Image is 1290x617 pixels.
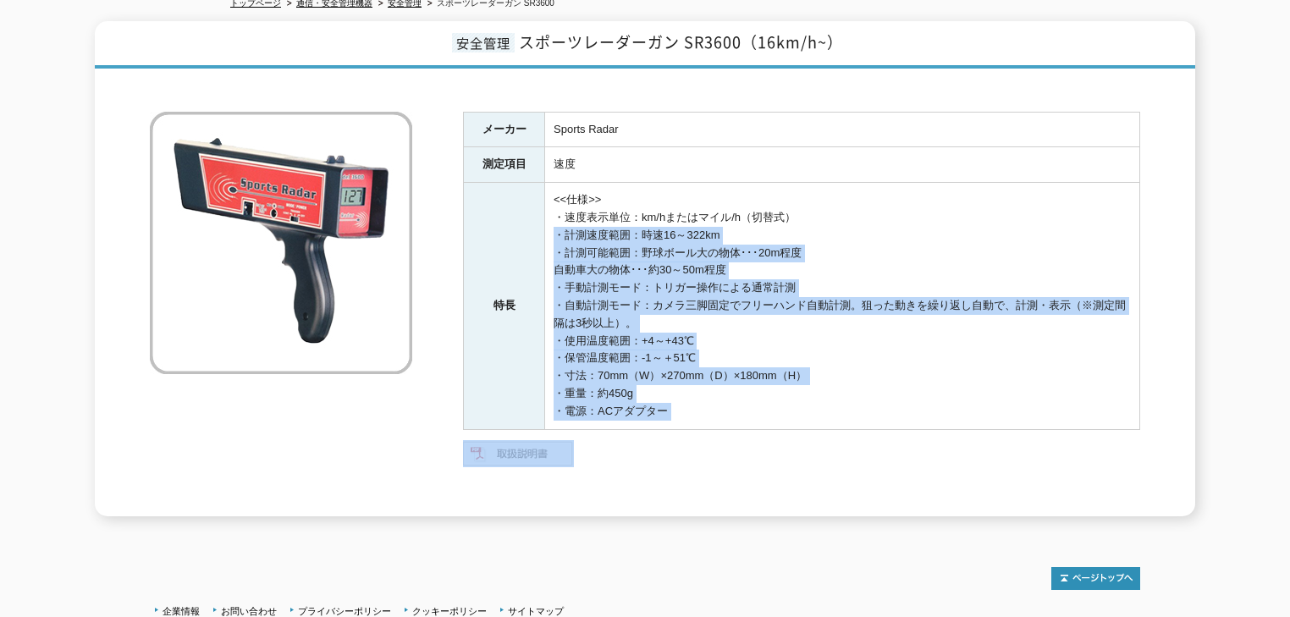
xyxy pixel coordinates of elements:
td: Sports Radar [545,112,1140,147]
img: スポーツレーダーガン SR3600 [150,112,412,374]
img: 取扱説明書 [463,440,574,467]
a: お問い合わせ [221,606,277,616]
a: 取扱説明書 [463,451,574,464]
a: プライバシーポリシー [298,606,391,616]
span: 安全管理 [452,33,515,52]
a: クッキーポリシー [412,606,487,616]
td: 速度 [545,147,1140,183]
th: 測定項目 [464,147,545,183]
td: <<仕様>> ・速度表示単位：km/hまたはマイル/h（切替式） ・計測速度範囲：時速16～322km ・計測可能範囲：野球ボール大の物体･･･20m程度 自動車大の物体･･･約30～50m程度... [545,183,1140,429]
a: サイトマップ [508,606,564,616]
img: トップページへ [1051,567,1140,590]
span: スポーツレーダーガン SR3600（16km/h~） [519,30,843,53]
th: 特長 [464,183,545,429]
a: 企業情報 [163,606,200,616]
th: メーカー [464,112,545,147]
